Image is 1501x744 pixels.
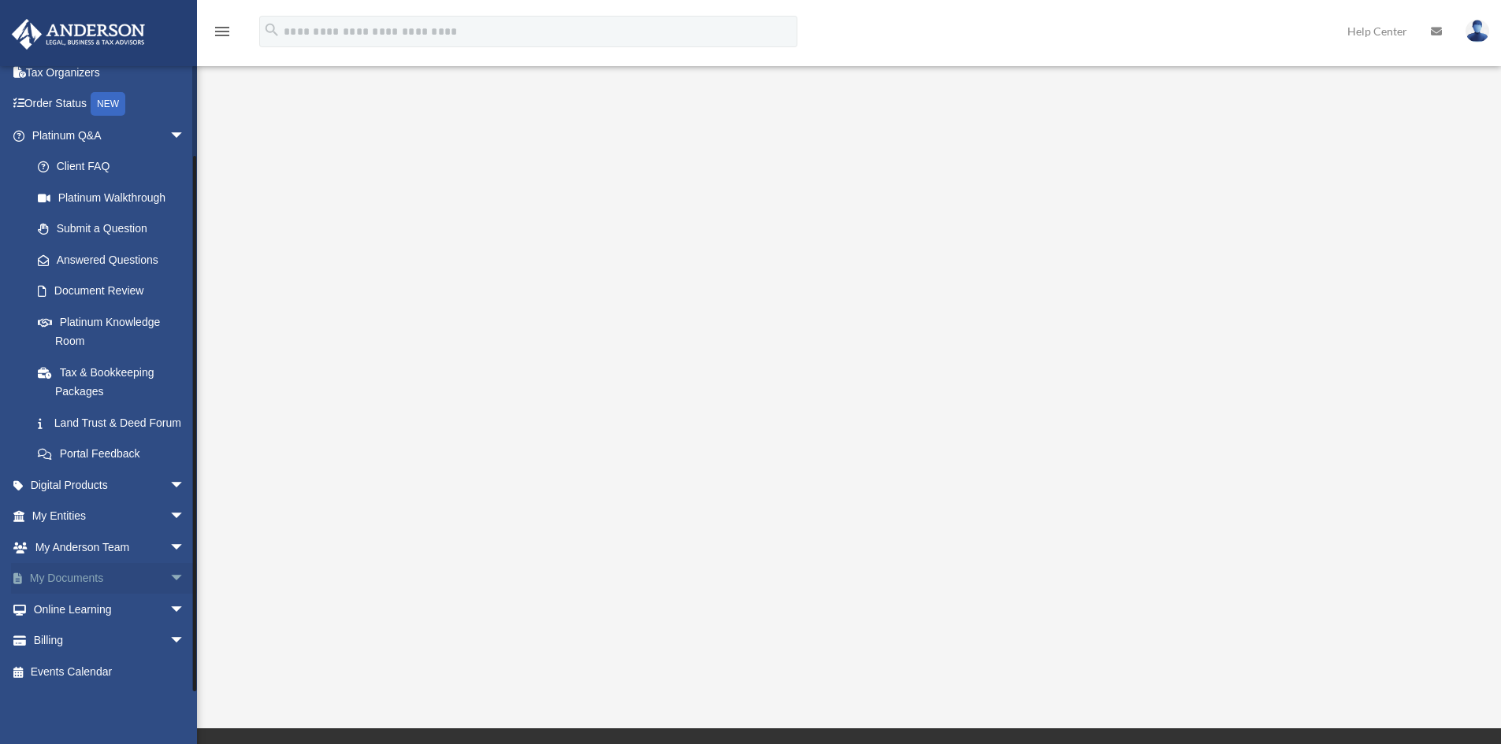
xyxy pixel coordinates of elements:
a: Answered Questions [22,244,209,276]
span: arrow_drop_down [169,594,201,626]
a: Submit a Question [22,213,209,245]
div: NEW [91,92,125,116]
a: Land Trust & Deed Forum [22,407,209,439]
a: menu [213,28,232,41]
span: arrow_drop_down [169,531,201,564]
a: My Anderson Teamarrow_drop_down [11,531,209,563]
span: arrow_drop_down [169,563,201,595]
a: Platinum Walkthrough [22,182,201,213]
a: Document Review [22,276,209,307]
a: Tax & Bookkeeping Packages [22,357,209,407]
iframe: <span data-mce-type="bookmark" style="display: inline-block; width: 0px; overflow: hidden; line-h... [422,106,1273,579]
a: Platinum Q&Aarrow_drop_down [11,120,209,151]
a: Events Calendar [11,656,209,687]
span: arrow_drop_down [169,501,201,533]
span: arrow_drop_down [169,120,201,152]
a: Billingarrow_drop_down [11,625,209,657]
img: Anderson Advisors Platinum Portal [7,19,150,50]
span: arrow_drop_down [169,469,201,502]
a: Portal Feedback [22,439,209,470]
a: Client FAQ [22,151,209,183]
a: Platinum Knowledge Room [22,306,209,357]
a: My Entitiesarrow_drop_down [11,501,209,532]
a: Tax Organizers [11,57,209,88]
a: My Documentsarrow_drop_down [11,563,209,594]
a: Digital Productsarrow_drop_down [11,469,209,501]
img: User Pic [1466,20,1489,43]
a: Order StatusNEW [11,88,209,120]
span: arrow_drop_down [169,625,201,657]
i: menu [213,22,232,41]
a: Online Learningarrow_drop_down [11,594,209,625]
i: search [263,21,281,39]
